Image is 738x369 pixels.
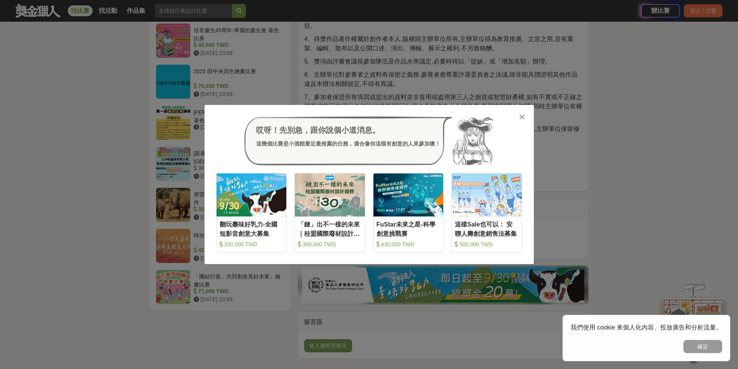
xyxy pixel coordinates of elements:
button: 確定 [683,340,722,353]
div: 200,000 TWD [220,240,284,248]
div: 「鏈」出不一樣的未來｜桂盟國際廢材設計競賽 [298,220,362,237]
div: 300,000 TWD [298,240,362,248]
a: Cover Image翻玩臺味好乳力-全國短影音創意大募集 200,000 TWD [216,173,287,252]
img: Cover Image [295,173,365,216]
div: 這幾個比賽是小酒館最近最推薦的任務，適合像你這樣有創意的人來參加噢！ [256,140,440,148]
span: 我們使用 cookie 來個人化內容、投放廣告和分析流量。 [571,324,722,331]
div: 500,000 TWD [455,240,519,248]
div: 哎呀！先別急，跟你說個小道消息。 [256,124,440,136]
div: FuStar未來之星-科學創意挑戰賽 [377,220,440,237]
div: 這樣Sale也可以： 安聯人壽創意銷售法募集 [455,220,519,237]
a: Cover ImageFuStar未來之星-科學創意挑戰賽 430,000 TWD [373,173,444,252]
a: Cover Image「鏈」出不一樣的未來｜桂盟國際廢材設計競賽 300,000 TWD [294,173,365,252]
img: Cover Image [452,173,522,216]
img: Cover Image [217,173,287,216]
img: Cover Image [373,173,444,216]
div: 430,000 TWD [377,240,440,248]
a: Cover Image這樣Sale也可以： 安聯人壽創意銷售法募集 500,000 TWD [451,173,522,252]
img: Avatar [452,117,494,165]
div: 翻玩臺味好乳力-全國短影音創意大募集 [220,220,284,237]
